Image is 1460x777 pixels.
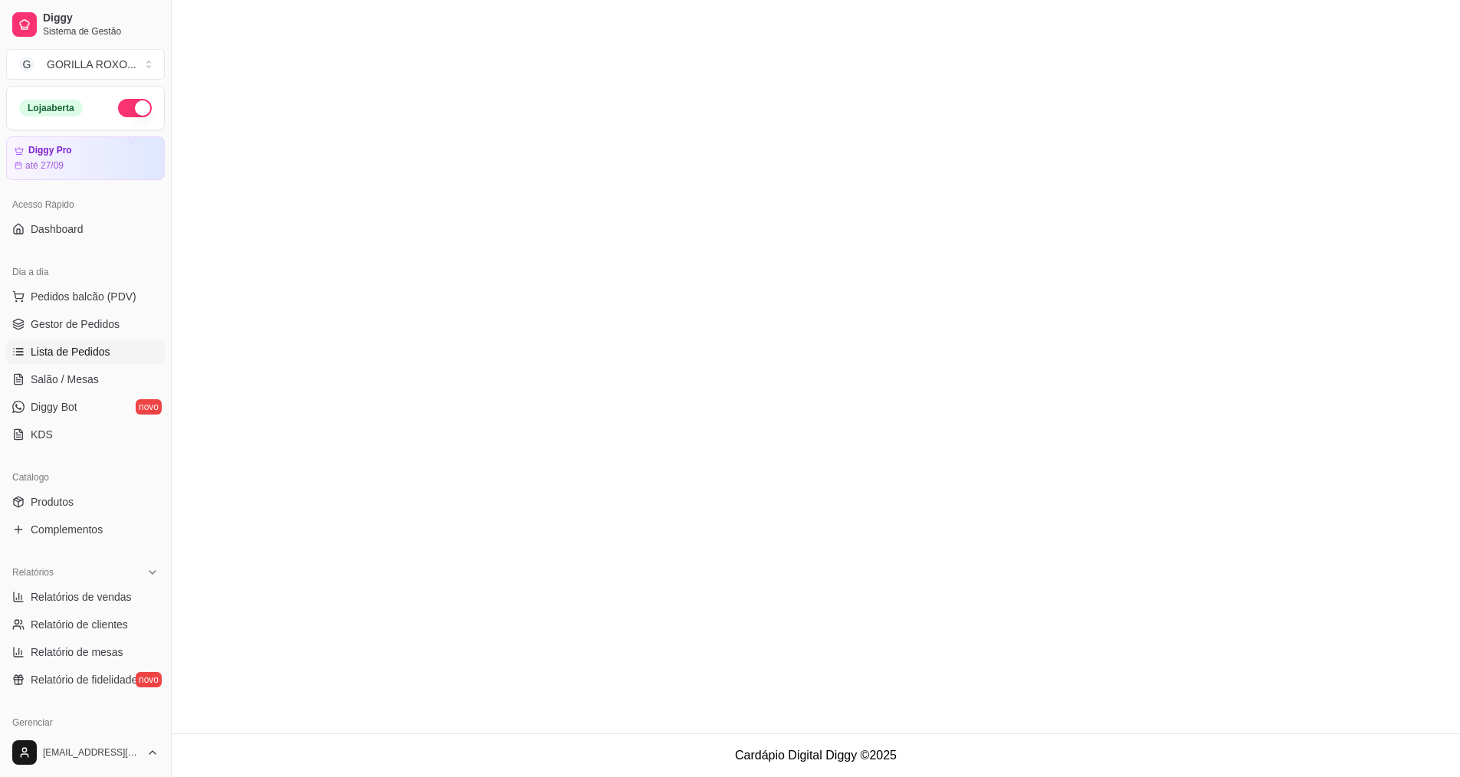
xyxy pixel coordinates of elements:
[6,260,165,284] div: Dia a dia
[6,640,165,664] a: Relatório de mesas
[172,733,1460,777] footer: Cardápio Digital Diggy © 2025
[31,399,77,415] span: Diggy Bot
[6,136,165,180] a: Diggy Proaté 27/09
[6,710,165,735] div: Gerenciar
[6,490,165,514] a: Produtos
[43,11,159,25] span: Diggy
[6,312,165,336] a: Gestor de Pedidos
[6,585,165,609] a: Relatórios de vendas
[31,344,110,359] span: Lista de Pedidos
[31,672,137,687] span: Relatório de fidelidade
[6,339,165,364] a: Lista de Pedidos
[31,589,132,605] span: Relatórios de vendas
[6,284,165,309] button: Pedidos balcão (PDV)
[43,25,159,38] span: Sistema de Gestão
[19,100,83,116] div: Loja aberta
[28,145,72,156] article: Diggy Pro
[31,427,53,442] span: KDS
[6,465,165,490] div: Catálogo
[6,367,165,392] a: Salão / Mesas
[47,57,136,72] div: GORILLA ROXO ...
[6,49,165,80] button: Select a team
[43,746,140,759] span: [EMAIL_ADDRESS][DOMAIN_NAME]
[6,612,165,637] a: Relatório de clientes
[12,566,54,579] span: Relatórios
[6,217,165,241] a: Dashboard
[6,6,165,43] a: DiggySistema de Gestão
[6,734,165,771] button: [EMAIL_ADDRESS][DOMAIN_NAME]
[118,99,152,117] button: Alterar Status
[31,316,120,332] span: Gestor de Pedidos
[31,372,99,387] span: Salão / Mesas
[6,667,165,692] a: Relatório de fidelidadenovo
[6,517,165,542] a: Complementos
[31,494,74,510] span: Produtos
[6,422,165,447] a: KDS
[31,644,123,660] span: Relatório de mesas
[31,522,103,537] span: Complementos
[6,395,165,419] a: Diggy Botnovo
[31,221,84,237] span: Dashboard
[31,289,136,304] span: Pedidos balcão (PDV)
[31,617,128,632] span: Relatório de clientes
[19,57,34,72] span: G
[25,159,64,172] article: até 27/09
[6,192,165,217] div: Acesso Rápido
